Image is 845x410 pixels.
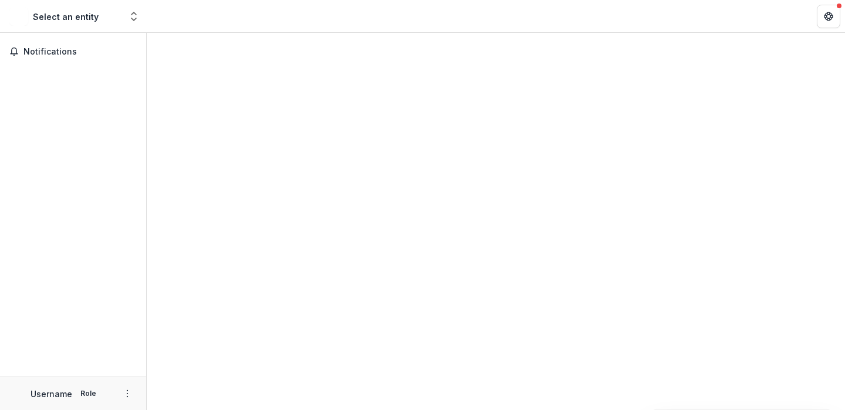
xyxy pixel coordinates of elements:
[5,42,141,61] button: Notifications
[23,47,137,57] span: Notifications
[31,388,72,400] p: Username
[817,5,840,28] button: Get Help
[126,5,142,28] button: Open entity switcher
[120,387,134,401] button: More
[77,388,100,399] p: Role
[33,11,99,23] div: Select an entity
